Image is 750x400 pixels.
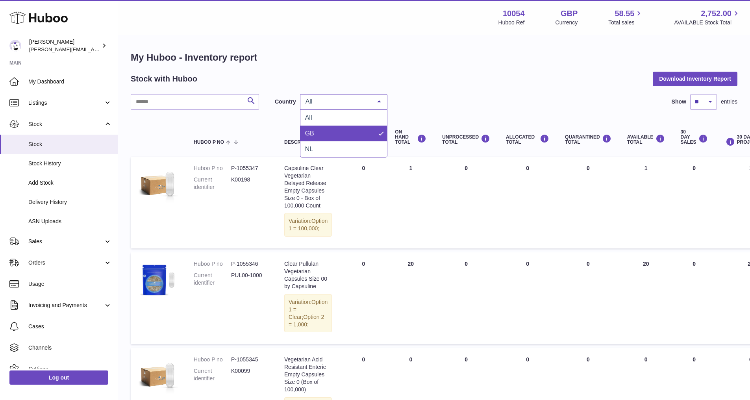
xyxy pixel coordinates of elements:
label: Country [275,98,296,106]
a: 58.55 Total sales [608,8,643,26]
td: 0 [434,157,498,248]
span: Stock History [28,160,112,167]
span: 0 [587,261,590,267]
label: Show [672,98,686,106]
span: Channels [28,344,112,352]
div: ALLOCATED Total [506,134,549,145]
strong: GBP [561,8,578,19]
td: 0 [340,157,387,248]
dt: Current identifier [194,272,231,287]
span: Stock [28,141,112,148]
dt: Current identifier [194,176,231,191]
span: [PERSON_NAME][EMAIL_ADDRESS][DOMAIN_NAME] [29,46,158,52]
span: All [305,114,312,121]
td: 0 [673,157,716,248]
dd: PUL00-1000 [231,272,269,287]
span: Listings [28,99,104,107]
div: 30 DAY SALES [681,130,708,145]
td: 20 [387,252,434,344]
a: 2,752.00 AVAILABLE Stock Total [674,8,741,26]
span: Cases [28,323,112,330]
span: Stock [28,120,104,128]
span: 0 [587,356,590,363]
strong: 10054 [503,8,525,19]
dd: P-1055346 [231,260,269,268]
span: Total sales [608,19,643,26]
div: AVAILABLE Total [627,134,665,145]
span: Sales [28,238,104,245]
span: Huboo P no [194,140,224,145]
div: [PERSON_NAME] [29,38,100,53]
span: 2,752.00 [701,8,731,19]
h2: Stock with Huboo [131,74,197,84]
span: GB [305,130,314,137]
td: 1 [387,157,434,248]
td: 0 [498,157,557,248]
div: Variation: [284,213,332,237]
img: product image [139,260,178,300]
img: product image [139,356,178,395]
span: Delivery History [28,198,112,206]
div: Currency [556,19,578,26]
dt: Huboo P no [194,260,231,268]
span: Add Stock [28,179,112,187]
dt: Huboo P no [194,165,231,172]
span: entries [721,98,737,106]
span: Usage [28,280,112,288]
td: 0 [498,252,557,344]
div: Capsuline Clear Vegetarian Delayed Release Empty Capsules Size 0 - Box of 100,000 Count [284,165,332,209]
span: Orders [28,259,104,267]
span: Settings [28,365,112,373]
div: Variation: [284,294,332,333]
dd: K00198 [231,176,269,191]
img: product image [139,165,178,204]
span: Option 2 = 1,000; [289,314,324,328]
td: 0 [434,252,498,344]
img: luz@capsuline.com [9,40,21,52]
a: Log out [9,370,108,385]
div: Huboo Ref [498,19,525,26]
dt: Huboo P no [194,356,231,363]
span: AVAILABLE Stock Total [674,19,741,26]
div: ON HAND Total [395,130,426,145]
span: Option 1 = Clear; [289,299,328,320]
dt: Current identifier [194,367,231,382]
span: 58.55 [615,8,634,19]
span: Description [284,140,317,145]
dd: P-1055345 [231,356,269,363]
div: Vegetarian Acid Resistant Enteric Empty Capsules Size 0 (Box of 100,000) [284,356,332,393]
div: UNPROCESSED Total [442,134,490,145]
td: 0 [673,252,716,344]
div: QUARANTINED Total [565,134,611,145]
dd: P-1055347 [231,165,269,172]
span: NL [305,146,313,152]
dd: K00099 [231,367,269,382]
span: ASN Uploads [28,218,112,225]
span: Invoicing and Payments [28,302,104,309]
span: My Dashboard [28,78,112,85]
span: All [304,98,371,106]
div: Clear Pullulan Vegetarian Capsules Size 00 by Capsuline [284,260,332,290]
td: 0 [340,252,387,344]
td: 1 [619,157,673,248]
h1: My Huboo - Inventory report [131,51,737,64]
button: Download Inventory Report [653,72,737,86]
span: 0 [587,165,590,171]
td: 20 [619,252,673,344]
